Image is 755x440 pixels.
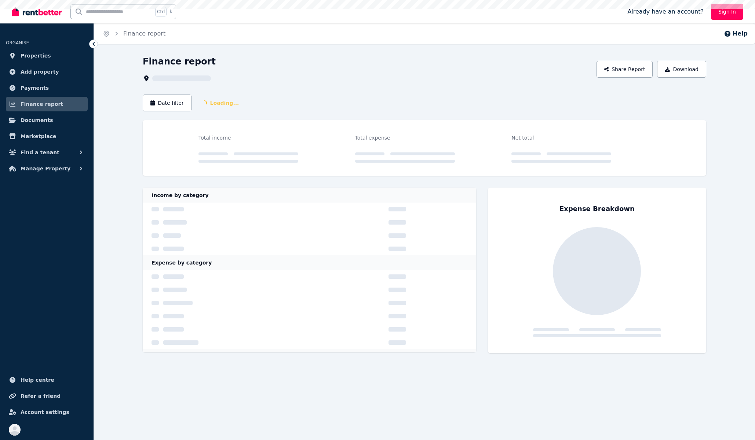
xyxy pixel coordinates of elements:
[6,64,88,79] a: Add property
[21,164,70,173] span: Manage Property
[711,4,743,20] a: Sign In
[6,145,88,160] button: Find a tenant
[6,405,88,419] a: Account settings
[21,408,69,417] span: Account settings
[6,48,88,63] a: Properties
[155,7,167,16] span: Ctrl
[21,148,59,157] span: Find a tenant
[6,373,88,387] a: Help centre
[657,61,706,78] button: Download
[123,30,165,37] a: Finance report
[21,67,59,76] span: Add property
[198,133,298,142] div: Total income
[94,23,174,44] nav: Breadcrumb
[21,116,53,125] span: Documents
[169,9,172,15] span: k
[143,56,216,67] h1: Finance report
[6,113,88,127] a: Documents
[597,61,653,78] button: Share Report
[6,97,88,111] a: Finance report
[143,95,192,111] button: Date filter
[355,133,455,142] div: Total expense
[143,188,476,203] div: Income by category
[6,161,88,176] button: Manage Property
[21,84,49,92] span: Payments
[21,132,56,141] span: Marketplace
[196,96,245,110] span: Loading...
[21,100,63,108] span: Finance report
[724,29,748,38] button: Help
[6,40,29,45] span: ORGANISE
[627,7,704,16] span: Already have an account?
[559,204,635,214] div: Expense Breakdown
[511,133,611,142] div: Net total
[6,129,88,144] a: Marketplace
[6,81,88,95] a: Payments
[12,6,62,17] img: RentBetter
[6,389,88,403] a: Refer a friend
[21,376,54,384] span: Help centre
[21,392,61,400] span: Refer a friend
[143,255,476,270] div: Expense by category
[21,51,51,60] span: Properties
